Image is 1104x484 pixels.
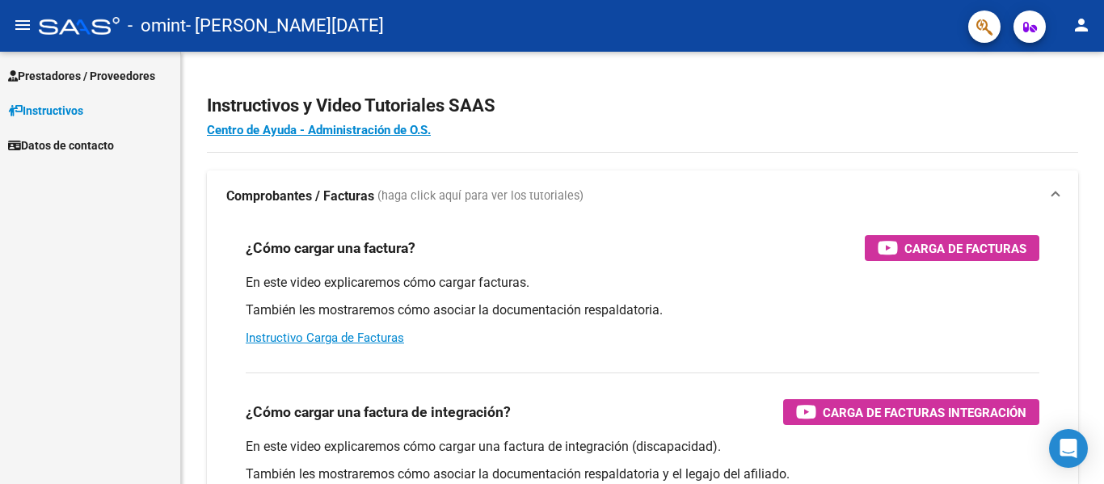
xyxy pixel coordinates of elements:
[207,123,431,137] a: Centro de Ayuda - Administración de O.S.
[226,187,374,205] strong: Comprobantes / Facturas
[207,170,1078,222] mat-expansion-panel-header: Comprobantes / Facturas (haga click aquí para ver los tutoriales)
[207,90,1078,121] h2: Instructivos y Video Tutoriales SAAS
[1072,15,1091,35] mat-icon: person
[128,8,186,44] span: - omint
[246,438,1039,456] p: En este video explicaremos cómo cargar una factura de integración (discapacidad).
[783,399,1039,425] button: Carga de Facturas Integración
[246,330,404,345] a: Instructivo Carga de Facturas
[186,8,384,44] span: - [PERSON_NAME][DATE]
[13,15,32,35] mat-icon: menu
[865,235,1039,261] button: Carga de Facturas
[246,237,415,259] h3: ¿Cómo cargar una factura?
[8,102,83,120] span: Instructivos
[1049,429,1088,468] div: Open Intercom Messenger
[246,301,1039,319] p: También les mostraremos cómo asociar la documentación respaldatoria.
[246,465,1039,483] p: También les mostraremos cómo asociar la documentación respaldatoria y el legajo del afiliado.
[246,401,511,423] h3: ¿Cómo cargar una factura de integración?
[823,402,1026,423] span: Carga de Facturas Integración
[246,274,1039,292] p: En este video explicaremos cómo cargar facturas.
[377,187,584,205] span: (haga click aquí para ver los tutoriales)
[904,238,1026,259] span: Carga de Facturas
[8,137,114,154] span: Datos de contacto
[8,67,155,85] span: Prestadores / Proveedores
